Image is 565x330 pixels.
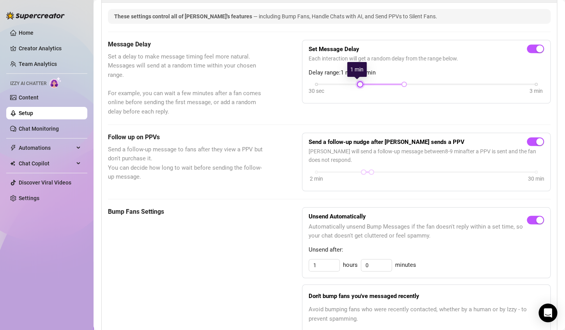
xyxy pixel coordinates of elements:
span: Unsend after: [309,245,544,255]
span: [PERSON_NAME] will send a follow-up message between 8 - 9 min after a PPV is sent and the fan doe... [309,147,544,164]
span: Delay range: 1 min - 1.5 min [309,68,544,78]
div: Open Intercom Messenger [539,303,557,322]
span: thunderbolt [10,145,16,151]
span: Izzy AI Chatter [10,80,46,87]
strong: Unsend Automatically [309,213,366,220]
a: Home [19,30,34,36]
span: Avoid bumping fans who were recently contacted, whether by a human or by Izzy - to prevent spamming. [309,305,544,323]
a: Chat Monitoring [19,126,59,132]
strong: Send a follow-up nudge after [PERSON_NAME] sends a PPV [309,138,464,145]
span: — including Bump Fans, Handle Chats with AI, and Send PPVs to Silent Fans. [253,13,437,20]
div: 30 min [528,174,544,183]
div: 1 min [347,62,367,77]
img: logo-BBDzfeDw.svg [6,12,65,20]
h5: Follow up on PPVs [108,133,263,142]
span: hours [343,261,358,270]
span: Chat Copilot [19,157,74,170]
a: Settings [19,195,39,201]
a: Setup [19,110,33,116]
span: minutes [395,261,416,270]
a: Content [19,94,39,101]
div: 30 sec [309,87,324,95]
img: AI Chatter [49,77,62,88]
h5: Message Delay [108,40,263,49]
span: Automations [19,142,74,154]
div: 2 min [310,174,323,183]
span: Automatically unsend Bump Messages if the fan doesn't reply within a set time, so your chat doesn... [309,222,527,241]
strong: Don't bump fans you've messaged recently [309,293,419,300]
img: Chat Copilot [10,161,15,166]
span: These settings control all of [PERSON_NAME]'s features [114,13,253,20]
a: Creator Analytics [19,42,81,55]
span: Send a follow-up message to fans after they view a PPV but don't purchase it. You can decide how ... [108,145,263,182]
strong: Set Message Delay [309,46,359,53]
h5: Bump Fans Settings [108,207,263,216]
span: Each interaction will get a random delay from the range below. [309,54,544,63]
span: Set a delay to make message timing feel more natural. Messages will send at a random time within ... [108,52,263,117]
a: Team Analytics [19,61,57,67]
div: 3 min [530,87,543,95]
a: Discover Viral Videos [19,179,71,186]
